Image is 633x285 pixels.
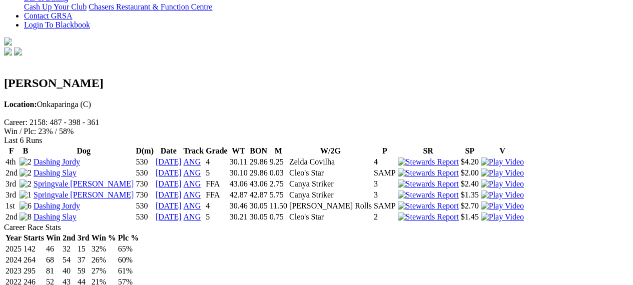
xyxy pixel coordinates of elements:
[20,179,32,188] img: 2
[24,2,87,11] a: Cash Up Your Club
[77,266,90,276] td: 59
[184,212,201,221] a: ANG
[481,190,524,199] a: View replay
[481,201,524,210] img: Play Video
[5,157,18,167] td: 4th
[481,212,524,221] img: Play Video
[184,201,201,210] a: ANG
[62,233,76,243] th: 2nd
[229,201,248,211] td: 30.46
[229,168,248,178] td: 30.10
[4,100,91,108] span: Onkaparinga (C)
[373,212,396,222] td: 2
[481,179,524,188] a: View replay
[38,127,74,135] text: 23% / 58%
[269,168,288,178] td: 0.03
[23,244,45,254] td: 142
[4,127,36,135] span: Win / Plc:
[34,157,80,166] a: Dashing Jordy
[118,255,139,265] td: 60%
[205,201,228,211] td: 4
[20,190,32,199] img: 1
[184,157,201,166] a: ANG
[460,179,479,189] td: $2.40
[269,157,288,167] td: 9.25
[183,146,205,156] th: Track
[5,146,18,156] th: F
[184,190,201,199] a: ANG
[62,255,76,265] td: 54
[269,146,288,156] th: M
[460,201,479,211] td: $2.70
[249,168,268,178] td: 29.86
[118,266,139,276] td: 61%
[135,190,154,200] td: 730
[77,244,90,254] td: 15
[91,244,117,254] td: 32%
[46,233,61,243] th: Win
[118,244,139,254] td: 65%
[460,157,479,167] td: $4.20
[23,233,45,243] th: Starts
[24,11,72,20] a: Contact GRSA
[249,190,268,200] td: 42.87
[398,168,459,177] img: Stewards Report
[30,118,99,126] text: 2158: 487 - 398 - 361
[91,255,117,265] td: 26%
[480,146,524,156] th: V
[5,179,18,189] td: 3rd
[205,212,228,222] td: 5
[481,157,524,166] a: View replay
[156,168,182,177] a: [DATE]
[249,212,268,222] td: 30.05
[20,168,32,177] img: 2
[289,146,372,156] th: W/2G
[205,168,228,178] td: 5
[34,201,80,210] a: Dashing Jordy
[205,146,228,156] th: Grade
[269,190,288,200] td: 5.75
[156,212,182,221] a: [DATE]
[205,179,228,189] td: FFA
[460,168,479,178] td: $2.00
[269,212,288,222] td: 0.75
[135,157,154,167] td: 530
[460,212,479,222] td: $1.45
[373,168,396,178] td: SAMP
[289,168,372,178] td: Cleo's Star
[4,76,629,90] h2: [PERSON_NAME]
[289,190,372,200] td: Canya Striker
[135,179,154,189] td: 730
[4,118,28,126] span: Career:
[24,2,629,11] div: Bar & Dining
[481,190,524,199] img: Play Video
[289,201,372,211] td: [PERSON_NAME] Rolls
[23,255,45,265] td: 264
[229,157,248,167] td: 30.11
[14,47,22,55] img: twitter.svg
[5,201,18,211] td: 1st
[155,146,182,156] th: Date
[481,179,524,188] img: Play Video
[229,212,248,222] td: 30.21
[373,190,396,200] td: 3
[156,201,182,210] a: [DATE]
[156,190,182,199] a: [DATE]
[229,179,248,189] td: 43.06
[34,212,77,221] a: Dashing Slay
[4,47,12,55] img: facebook.svg
[398,201,459,210] img: Stewards Report
[62,266,76,276] td: 40
[135,212,154,222] td: 530
[19,146,32,156] th: B
[91,266,117,276] td: 27%
[269,201,288,211] td: 11.50
[205,190,228,200] td: FFA
[20,212,32,221] img: 8
[156,157,182,166] a: [DATE]
[481,157,524,166] img: Play Video
[184,168,201,177] a: ANG
[20,201,32,210] img: 6
[5,244,22,254] td: 2025
[4,136,629,145] div: Last 6 Runs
